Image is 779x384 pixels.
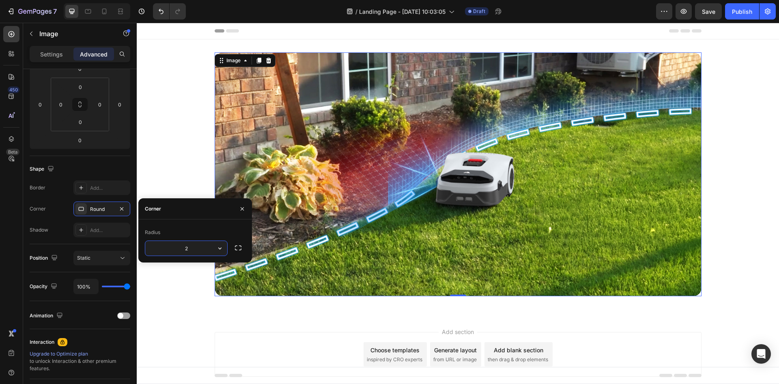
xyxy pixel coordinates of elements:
[94,98,106,111] input: 0px
[702,8,715,15] span: Save
[80,50,108,59] p: Advanced
[90,227,128,234] div: Add...
[695,3,722,20] button: Save
[153,3,186,20] div: Undo/Redo
[74,279,98,294] input: Auto
[6,149,19,155] div: Beta
[297,333,340,341] span: from URL or image
[359,7,445,16] span: Landing Page - [DATE] 10:03:05
[30,350,130,358] div: Upgrade to Optimize plan
[145,241,227,256] input: Auto
[30,310,65,321] div: Animation
[72,134,88,146] input: 0
[72,81,88,93] input: 0px
[355,7,357,16] span: /
[30,281,59,292] div: Opacity
[30,253,59,264] div: Position
[30,205,46,213] div: Corner
[732,7,752,16] div: Publish
[351,333,411,341] span: then drag & drop elements
[30,338,54,346] div: Interaction
[90,184,128,192] div: Add...
[145,205,161,213] div: Corner
[751,344,771,364] div: Open Intercom Messenger
[297,323,340,332] div: Generate layout
[30,350,130,372] div: to unlock Interaction & other premium features.
[53,7,57,16] p: 7
[137,23,779,384] iframe: To enrich screen reader interactions, please activate Accessibility in Grammarly extension settings
[77,255,90,261] span: Static
[114,98,126,111] input: 0
[34,98,46,111] input: 0
[90,206,114,213] div: Round
[30,184,45,191] div: Border
[302,305,340,313] span: Add section
[8,87,19,93] div: 450
[3,3,60,20] button: 7
[473,8,485,15] span: Draft
[145,229,160,236] div: Radius
[55,98,67,111] input: 0px
[40,50,63,59] p: Settings
[234,323,283,332] div: Choose templates
[230,333,286,341] span: inspired by CRO experts
[30,226,48,234] div: Shadow
[72,116,88,128] input: 0px
[725,3,759,20] button: Publish
[357,323,407,332] div: Add blank section
[39,29,108,39] p: Image
[30,164,56,175] div: Shape
[73,251,130,265] button: Static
